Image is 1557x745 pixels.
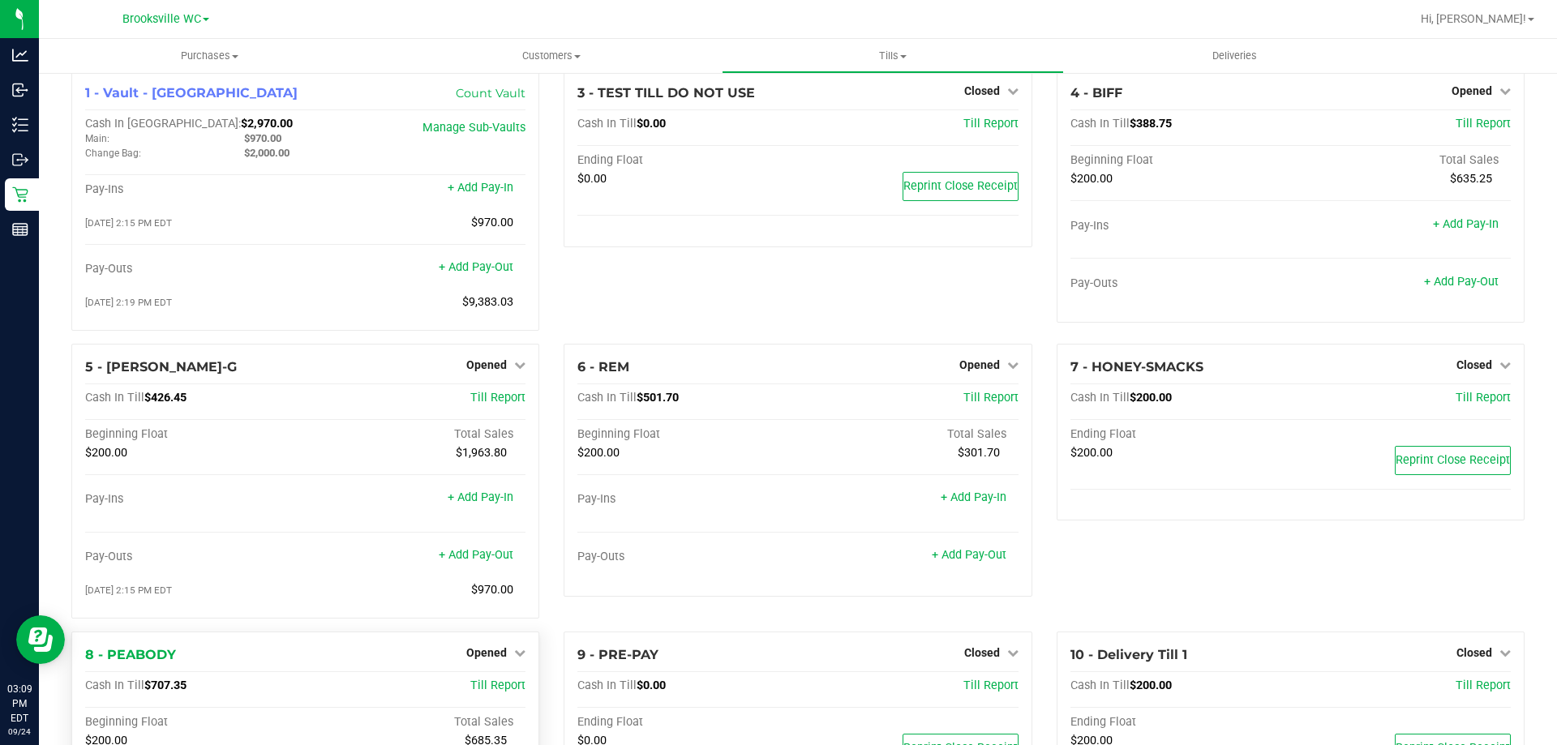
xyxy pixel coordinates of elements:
[16,615,65,664] iframe: Resource center
[470,391,525,405] span: Till Report
[85,217,172,229] span: [DATE] 2:15 PM EDT
[85,427,306,442] div: Beginning Float
[1070,172,1113,186] span: $200.00
[422,121,525,135] a: Manage Sub-Vaults
[85,182,306,197] div: Pay-Ins
[577,647,658,662] span: 9 - PRE-PAY
[306,427,526,442] div: Total Sales
[241,117,293,131] span: $2,970.00
[1290,153,1511,168] div: Total Sales
[1070,359,1203,375] span: 7 - HONEY-SMACKS
[577,715,798,730] div: Ending Float
[244,132,281,144] span: $970.00
[637,117,666,131] span: $0.00
[577,172,607,186] span: $0.00
[12,82,28,98] inline-svg: Inbound
[1070,679,1130,692] span: Cash In Till
[1130,679,1172,692] span: $200.00
[122,12,201,26] span: Brooksville WC
[577,359,629,375] span: 6 - REM
[903,172,1019,201] button: Reprint Close Receipt
[1064,39,1405,73] a: Deliveries
[144,391,187,405] span: $426.45
[963,117,1019,131] span: Till Report
[462,295,513,309] span: $9,383.03
[381,49,721,63] span: Customers
[577,85,755,101] span: 3 - TEST TILL DO NOT USE
[723,49,1062,63] span: Tills
[964,646,1000,659] span: Closed
[466,646,507,659] span: Opened
[1456,679,1511,692] a: Till Report
[577,427,798,442] div: Beginning Float
[439,260,513,274] a: + Add Pay-Out
[959,358,1000,371] span: Opened
[12,186,28,203] inline-svg: Retail
[456,86,525,101] a: Count Vault
[1452,84,1492,97] span: Opened
[1456,358,1492,371] span: Closed
[471,216,513,229] span: $970.00
[1395,446,1511,475] button: Reprint Close Receipt
[85,715,306,730] div: Beginning Float
[439,548,513,562] a: + Add Pay-Out
[144,679,187,692] span: $707.35
[85,262,306,276] div: Pay-Outs
[903,179,1018,193] span: Reprint Close Receipt
[7,726,32,738] p: 09/24
[1070,391,1130,405] span: Cash In Till
[577,492,798,507] div: Pay-Ins
[637,679,666,692] span: $0.00
[7,682,32,726] p: 03:09 PM EDT
[1070,153,1291,168] div: Beginning Float
[85,133,109,144] span: Main:
[1424,275,1499,289] a: + Add Pay-Out
[85,359,237,375] span: 5 - [PERSON_NAME]-G
[1070,85,1122,101] span: 4 - BIFF
[12,221,28,238] inline-svg: Reports
[1433,217,1499,231] a: + Add Pay-In
[12,152,28,168] inline-svg: Outbound
[577,153,798,168] div: Ending Float
[85,391,144,405] span: Cash In Till
[466,358,507,371] span: Opened
[85,550,306,564] div: Pay-Outs
[85,679,144,692] span: Cash In Till
[1070,446,1113,460] span: $200.00
[448,181,513,195] a: + Add Pay-In
[577,446,620,460] span: $200.00
[958,446,1000,460] span: $301.70
[1070,715,1291,730] div: Ending Float
[85,297,172,308] span: [DATE] 2:19 PM EDT
[244,147,290,159] span: $2,000.00
[306,715,526,730] div: Total Sales
[448,490,513,504] a: + Add Pay-In
[1070,276,1291,291] div: Pay-Outs
[722,39,1063,73] a: Tills
[964,84,1000,97] span: Closed
[1456,117,1511,131] a: Till Report
[798,427,1019,442] div: Total Sales
[577,679,637,692] span: Cash In Till
[577,391,637,405] span: Cash In Till
[1456,646,1492,659] span: Closed
[470,679,525,692] a: Till Report
[932,548,1006,562] a: + Add Pay-Out
[39,49,380,63] span: Purchases
[85,117,241,131] span: Cash In [GEOGRAPHIC_DATA]:
[12,47,28,63] inline-svg: Analytics
[1190,49,1279,63] span: Deliveries
[963,391,1019,405] a: Till Report
[39,39,380,73] a: Purchases
[1456,391,1511,405] span: Till Report
[85,446,127,460] span: $200.00
[380,39,722,73] a: Customers
[1396,453,1510,467] span: Reprint Close Receipt
[85,492,306,507] div: Pay-Ins
[963,679,1019,692] a: Till Report
[12,117,28,133] inline-svg: Inventory
[1070,427,1291,442] div: Ending Float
